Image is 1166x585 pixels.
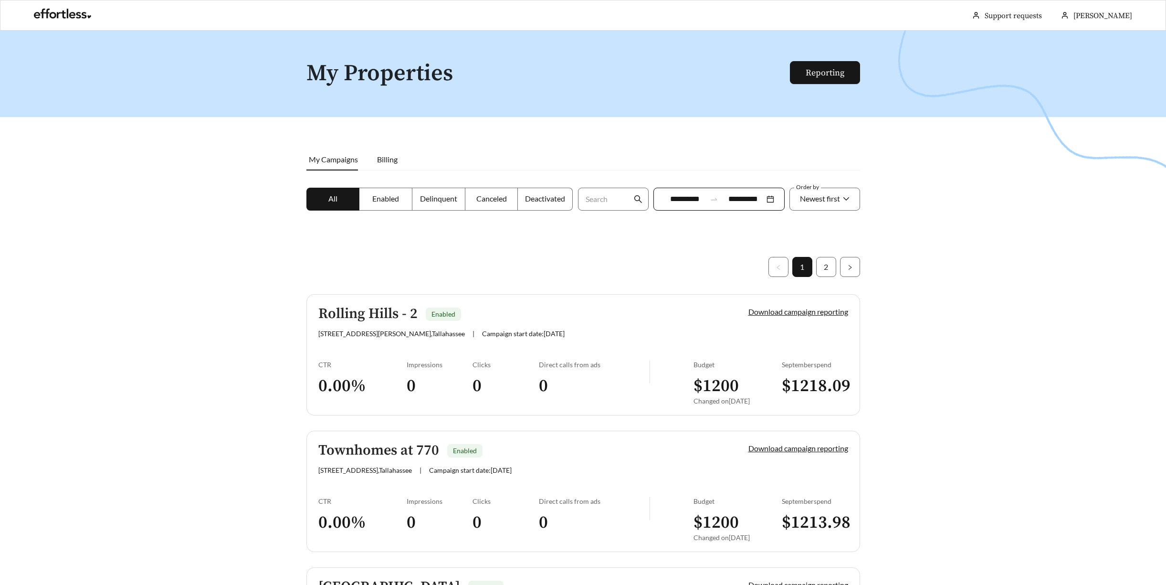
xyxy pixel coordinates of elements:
[473,375,539,397] h3: 0
[693,361,782,369] div: Budget
[840,257,860,277] button: right
[649,361,650,383] img: line
[768,257,788,277] button: left
[318,330,465,338] span: [STREET_ADDRESS][PERSON_NAME] , Tallahassee
[693,512,782,533] h3: $ 1200
[318,306,418,322] h5: Rolling Hills - 2
[318,512,407,533] h3: 0.00 %
[693,375,782,397] h3: $ 1200
[985,11,1042,21] a: Support requests
[539,512,649,533] h3: 0
[525,194,565,203] span: Deactivated
[782,512,848,533] h3: $ 1213.98
[782,375,848,397] h3: $ 1218.09
[1073,11,1132,21] span: [PERSON_NAME]
[318,466,412,474] span: [STREET_ADDRESS] , Tallahassee
[420,194,457,203] span: Delinquent
[840,257,860,277] li: Next Page
[306,294,860,415] a: Rolling Hills - 2Enabled[STREET_ADDRESS][PERSON_NAME],Tallahassee|Campaign start date:[DATE]Downl...
[748,307,848,316] a: Download campaign reporting
[309,155,358,164] span: My Campaigns
[817,257,836,277] a: 2
[634,195,642,203] span: search
[318,375,407,397] h3: 0.00 %
[748,444,848,453] a: Download campaign reporting
[473,512,539,533] h3: 0
[407,497,473,505] div: Impressions
[782,361,848,369] div: September spend
[793,257,812,277] a: 1
[318,497,407,505] div: CTR
[407,375,473,397] h3: 0
[482,330,565,338] span: Campaign start date: [DATE]
[539,497,649,505] div: Direct calls from ads
[693,533,782,542] div: Changed on [DATE]
[453,447,477,455] span: Enabled
[800,194,840,203] span: Newest first
[693,497,782,505] div: Budget
[539,375,649,397] h3: 0
[539,361,649,369] div: Direct calls from ads
[420,466,421,474] span: |
[816,257,836,277] li: 2
[328,194,337,203] span: All
[782,497,848,505] div: September spend
[792,257,812,277] li: 1
[776,265,781,270] span: left
[790,61,860,84] button: Reporting
[806,67,844,78] a: Reporting
[306,431,860,552] a: Townhomes at 770Enabled[STREET_ADDRESS],Tallahassee|Campaign start date:[DATE]Download campaign r...
[473,330,474,338] span: |
[407,512,473,533] h3: 0
[318,361,407,369] div: CTR
[649,497,650,520] img: line
[473,497,539,505] div: Clicks
[429,466,512,474] span: Campaign start date: [DATE]
[768,257,788,277] li: Previous Page
[407,361,473,369] div: Impressions
[710,195,718,203] span: swap-right
[847,265,853,270] span: right
[710,195,718,203] span: to
[431,310,455,318] span: Enabled
[473,361,539,369] div: Clicks
[372,194,399,203] span: Enabled
[693,397,782,405] div: Changed on [DATE]
[476,194,507,203] span: Canceled
[306,61,791,86] h1: My Properties
[318,443,439,458] h5: Townhomes at 770
[377,155,398,164] span: Billing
